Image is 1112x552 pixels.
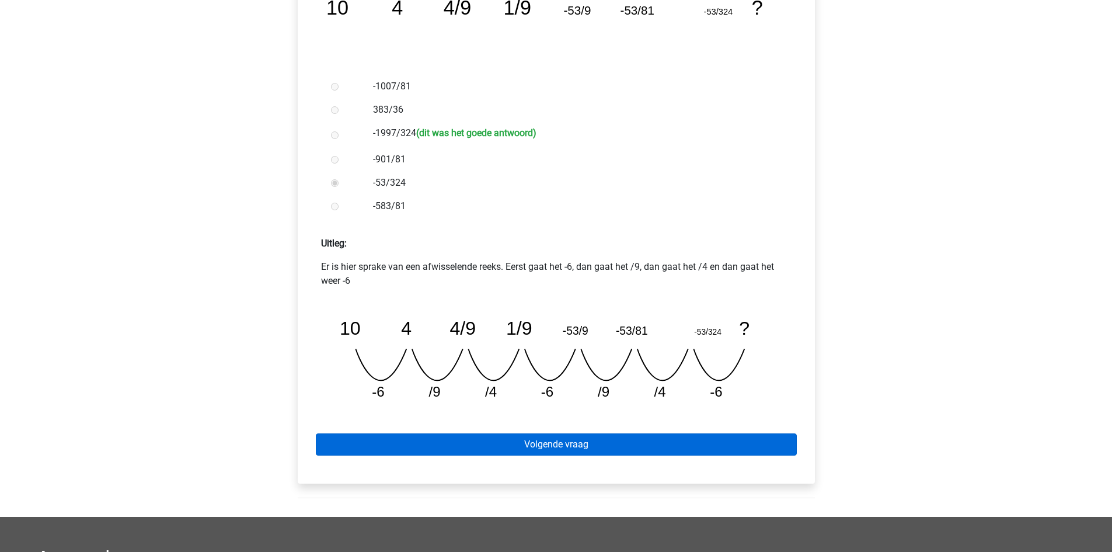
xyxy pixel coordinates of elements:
tspan: ? [740,318,751,339]
tspan: /9 [428,384,440,400]
tspan: -53/9 [563,324,588,337]
label: 383/36 [373,103,777,117]
label: -1997/324 [373,126,777,143]
tspan: /9 [598,384,610,400]
tspan: -53/9 [563,4,591,17]
tspan: /4 [654,384,666,400]
tspan: 10 [339,318,360,339]
label: -583/81 [373,199,777,213]
tspan: -53/81 [620,4,654,17]
tspan: /4 [485,384,497,400]
label: -53/324 [373,176,777,190]
tspan: 4 [401,318,412,339]
h6: (dit was het goede antwoord) [416,127,536,138]
tspan: -53/324 [695,327,722,336]
p: Er is hier sprake van een afwisselende reeks. Eerst gaat het -6, dan gaat het /9, dan gaat het /4... [321,260,792,288]
tspan: -6 [372,384,385,400]
tspan: -53/81 [616,324,649,337]
tspan: 1/9 [506,318,532,339]
tspan: -6 [541,384,554,400]
strong: Uitleg: [321,238,347,249]
a: Volgende vraag [316,433,797,456]
label: -1007/81 [373,79,777,93]
tspan: -53/324 [703,7,733,16]
label: -901/81 [373,152,777,166]
tspan: -6 [710,384,723,400]
tspan: 4/9 [449,318,476,339]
